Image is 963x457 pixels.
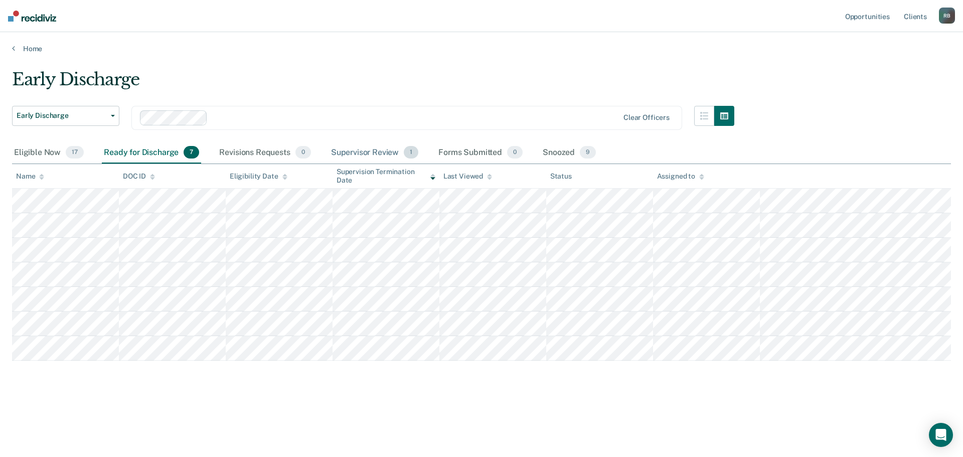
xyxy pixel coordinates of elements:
div: Supervisor Review1 [329,142,421,164]
div: Eligibility Date [230,172,287,181]
span: 17 [66,146,84,159]
span: 1 [404,146,418,159]
div: Name [16,172,44,181]
button: RB [939,8,955,24]
span: 0 [507,146,523,159]
div: DOC ID [123,172,155,181]
div: Last Viewed [443,172,492,181]
div: Revisions Requests0 [217,142,312,164]
div: Status [550,172,572,181]
div: Snoozed9 [541,142,598,164]
a: Home [12,44,951,53]
span: 9 [580,146,596,159]
div: Ready for Discharge7 [102,142,201,164]
button: Early Discharge [12,106,119,126]
div: Assigned to [657,172,704,181]
span: 0 [295,146,311,159]
div: Open Intercom Messenger [929,423,953,447]
span: Early Discharge [17,111,107,120]
div: R B [939,8,955,24]
div: Eligible Now17 [12,142,86,164]
div: Forms Submitted0 [436,142,525,164]
span: 7 [184,146,199,159]
div: Early Discharge [12,69,734,98]
div: Clear officers [623,113,670,122]
div: Supervision Termination Date [337,168,435,185]
img: Recidiviz [8,11,56,22]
